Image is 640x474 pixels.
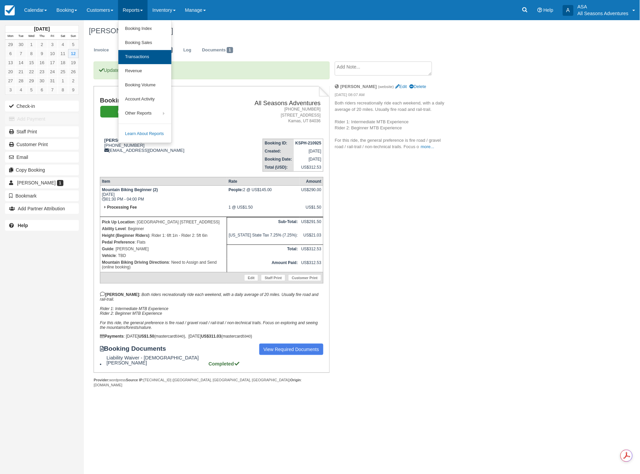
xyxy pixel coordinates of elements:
a: 5 [26,85,37,94]
a: 18 [58,58,68,67]
a: 28 [16,76,26,85]
strong: Vehicle [102,253,116,258]
address: [PHONE_NUMBER] [STREET_ADDRESS] Kamas, UT 84036 [224,106,321,124]
th: Sun [68,33,78,40]
a: 27 [5,76,16,85]
th: Fri [47,33,58,40]
a: 5 [68,40,78,49]
strong: [DATE] [34,26,50,32]
a: more... [421,144,434,149]
span: 1 [57,180,63,186]
span: [PERSON_NAME] [17,180,56,185]
th: Booking Date: [263,155,294,163]
strong: Mountain Biking Beginner (2) [102,187,158,192]
a: 3 [5,85,16,94]
a: 3 [47,40,58,49]
small: 5940 [176,334,184,338]
a: 31 [47,76,58,85]
strong: [PERSON_NAME] [104,138,142,143]
div: US$290.00 [301,187,321,198]
strong: People [228,187,243,192]
strong: Provider: [94,378,109,382]
strong: Processing Fee [107,205,137,210]
a: 9 [68,85,78,94]
td: [DATE] [294,147,323,155]
a: 20 [5,67,16,76]
a: 1 [26,40,37,49]
a: Staff Print [5,126,79,137]
a: [PERSON_NAME] 1 [5,177,79,188]
td: [DATE] [294,155,323,163]
strong: Pick Up Location [102,220,135,224]
a: 22 [26,67,37,76]
th: Rate [227,177,300,185]
strong: Pedal Preference [102,240,135,245]
strong: Mountain Biking Driving Directions [102,260,169,265]
a: 8 [26,49,37,58]
p: All Seasons Adventures [578,10,629,17]
button: Email [5,152,79,163]
button: Add Partner Attribution [5,203,79,214]
a: 2 [68,76,78,85]
a: Booking Volume [118,78,171,92]
th: Sat [58,33,68,40]
a: Delete [410,84,426,89]
button: Check-in [5,101,79,112]
th: Wed [26,33,37,40]
p: ASA [578,3,629,10]
strong: Guide [102,247,113,251]
p: : [PERSON_NAME] [102,246,225,252]
div: [PHONE_NUMBER] [EMAIL_ADDRESS][DOMAIN_NAME] [100,138,221,153]
button: Add Payment [5,114,79,124]
td: US$312.53 [300,245,323,259]
a: 7 [16,49,26,58]
th: Total (USD): [263,163,294,172]
a: 14 [16,58,26,67]
a: 16 [37,58,47,67]
a: Booking Sales [118,36,171,50]
a: Edit [395,84,407,89]
td: US$312.53 [294,163,323,172]
a: 6 [5,49,16,58]
strong: Height (Beginner Riders) [102,233,149,238]
strong: US$1.50 [139,334,154,339]
th: Sub-Total: [227,217,300,231]
a: 11 [58,49,68,58]
span: 1 [227,47,233,53]
a: 29 [26,76,37,85]
p: Updated! [94,61,329,79]
a: Help [5,220,79,231]
h1: Booking Invoice [100,97,221,104]
button: Bookmark [5,190,79,201]
div: US$1.50 [301,205,321,215]
th: Thu [37,33,47,40]
th: Amount [300,177,323,185]
a: Documents1 [197,44,238,57]
button: Copy Booking [5,165,79,175]
a: 15 [26,58,37,67]
td: [US_STATE] State Tax 7.25% (7.25%): [227,231,300,245]
a: 29 [5,40,16,49]
img: checkfront-main-nav-mini-logo.png [5,5,15,15]
ul: Reports [118,20,172,143]
a: Log [178,44,197,57]
a: Revenue [118,64,171,78]
a: 6 [37,85,47,94]
p: : Need to Assign and Send (online booking) [102,259,225,270]
a: Invoice [89,44,114,57]
a: Other Reports [118,106,171,121]
em: Both riders recreationally ride each weekend, with a daily average of 20 miles. Usually fire road... [100,292,319,330]
p: Both riders recreationally ride each weekend, with a daily average of 20 miles. Usually fire road... [335,100,448,150]
strong: [PERSON_NAME] [340,84,377,89]
strong: KSPH-210925 [296,141,321,145]
em: Paid [100,106,151,118]
i: Help [537,8,542,12]
a: 23 [37,67,47,76]
a: Learn About Reports [118,127,171,141]
a: 9 [37,49,47,58]
a: 19 [68,58,78,67]
a: 7 [47,85,58,94]
a: 2 [37,40,47,49]
p: : [GEOGRAPHIC_DATA] [STREET_ADDRESS] [102,219,225,225]
a: 30 [37,76,47,85]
